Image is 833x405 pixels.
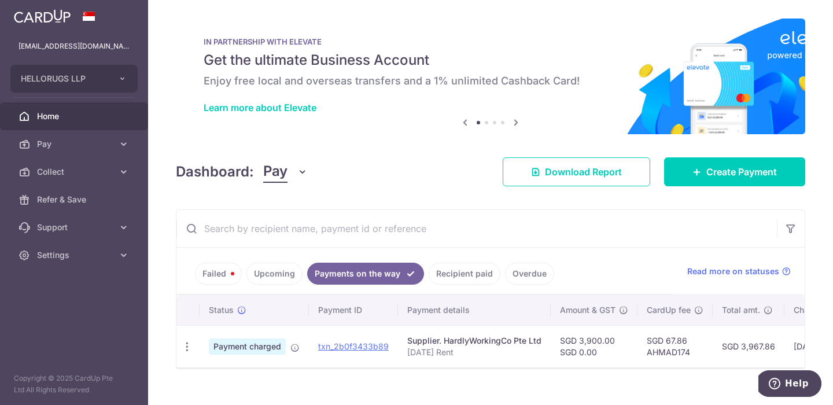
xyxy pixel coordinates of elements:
[398,295,551,325] th: Payment details
[722,304,760,316] span: Total amt.
[204,51,777,69] h5: Get the ultimate Business Account
[21,73,106,84] span: HELLORUGS LLP
[37,166,113,178] span: Collect
[204,37,777,46] p: IN PARTNERSHIP WITH ELEVATE
[195,263,242,285] a: Failed
[209,304,234,316] span: Status
[27,8,50,19] span: Help
[637,325,713,367] td: SGD 67.86 AHMAD174
[10,65,138,93] button: HELLORUGS LLP
[263,161,308,183] button: Pay
[407,347,541,358] p: [DATE] Rent
[209,338,286,355] span: Payment charged
[429,263,500,285] a: Recipient paid
[309,295,398,325] th: Payment ID
[560,304,615,316] span: Amount & GST
[545,165,622,179] span: Download Report
[503,157,650,186] a: Download Report
[246,263,303,285] a: Upcoming
[687,266,779,277] span: Read more on statuses
[647,304,691,316] span: CardUp fee
[664,157,805,186] a: Create Payment
[307,263,424,285] a: Payments on the way
[37,194,113,205] span: Refer & Save
[176,210,777,247] input: Search by recipient name, payment id or reference
[713,325,784,367] td: SGD 3,967.86
[204,102,316,113] a: Learn more about Elevate
[551,325,637,367] td: SGD 3,900.00 SGD 0.00
[706,165,777,179] span: Create Payment
[758,370,821,399] iframe: Opens a widget where you can find more information
[176,19,805,134] img: Renovation banner
[263,161,288,183] span: Pay
[19,41,130,52] p: [EMAIL_ADDRESS][DOMAIN_NAME]
[37,249,113,261] span: Settings
[407,335,541,347] div: Supplier. HardlyWorkingCo Pte Ltd
[687,266,791,277] a: Read more on statuses
[204,74,777,88] h6: Enjoy free local and overseas transfers and a 1% unlimited Cashback Card!
[14,9,71,23] img: CardUp
[505,263,554,285] a: Overdue
[176,161,254,182] h4: Dashboard:
[37,111,113,122] span: Home
[37,222,113,233] span: Support
[318,341,389,351] a: txn_2b0f3433b89
[37,138,113,150] span: Pay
